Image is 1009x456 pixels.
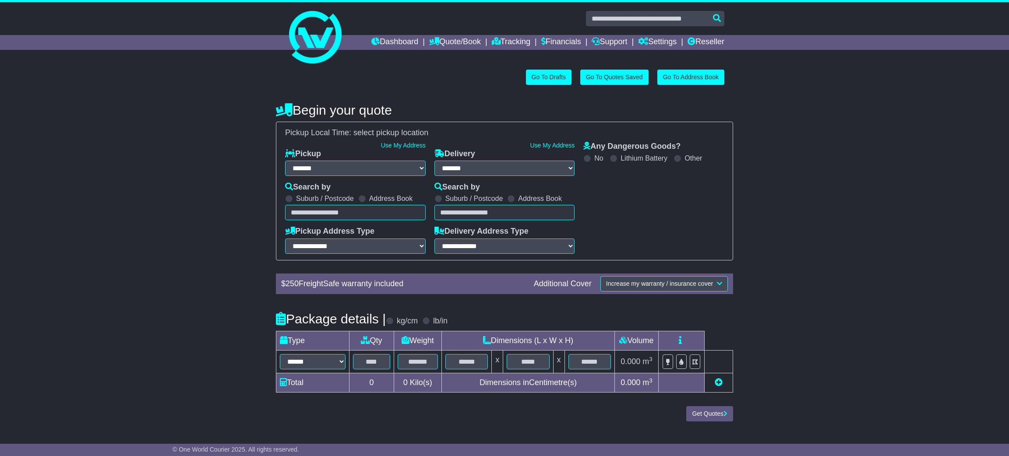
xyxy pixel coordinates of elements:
[281,128,728,138] div: Pickup Local Time:
[541,35,581,50] a: Financials
[173,446,299,453] span: © One World Courier 2025. All rights reserved.
[600,276,728,291] button: Increase my warranty / insurance cover
[434,149,475,159] label: Delivery
[492,35,530,50] a: Tracking
[296,194,354,203] label: Suburb / Postcode
[349,373,394,393] td: 0
[394,373,441,393] td: Kilo(s)
[621,154,667,162] label: Lithium Battery
[606,280,713,287] span: Increase my warranty / insurance cover
[592,35,627,50] a: Support
[614,331,658,350] td: Volume
[553,350,564,373] td: x
[530,142,575,149] a: Use My Address
[276,312,386,326] h4: Package details |
[529,279,596,289] div: Additional Cover
[441,331,614,350] td: Dimensions (L x W x H)
[286,279,299,288] span: 250
[642,378,653,387] span: m
[649,377,653,384] sup: 3
[621,378,640,387] span: 0.000
[580,70,649,85] a: Go To Quotes Saved
[434,227,529,236] label: Delivery Address Type
[381,142,426,149] a: Use My Address
[394,331,441,350] td: Weight
[285,182,331,192] label: Search by
[492,350,503,373] td: x
[445,194,503,203] label: Suburb / Postcode
[429,35,481,50] a: Quote/Book
[526,70,572,85] a: Go To Drafts
[276,103,733,117] h4: Begin your quote
[276,331,349,350] td: Type
[276,373,349,393] td: Total
[686,406,733,421] button: Get Quotes
[434,182,480,192] label: Search by
[397,316,418,326] label: kg/cm
[594,154,603,162] label: No
[371,35,418,50] a: Dashboard
[684,154,702,162] label: Other
[285,149,321,159] label: Pickup
[433,316,448,326] label: lb/in
[621,357,640,366] span: 0.000
[715,378,723,387] a: Add new item
[642,357,653,366] span: m
[441,373,614,393] td: Dimensions in Centimetre(s)
[403,378,408,387] span: 0
[649,356,653,362] sup: 3
[638,35,677,50] a: Settings
[369,194,413,203] label: Address Book
[688,35,724,50] a: Reseller
[285,227,374,236] label: Pickup Address Type
[657,70,724,85] a: Go To Address Book
[349,331,394,350] td: Qty
[583,142,681,151] label: Any Dangerous Goods?
[277,279,529,289] div: $ FreightSafe warranty included
[518,194,562,203] label: Address Book
[353,128,428,137] span: select pickup location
